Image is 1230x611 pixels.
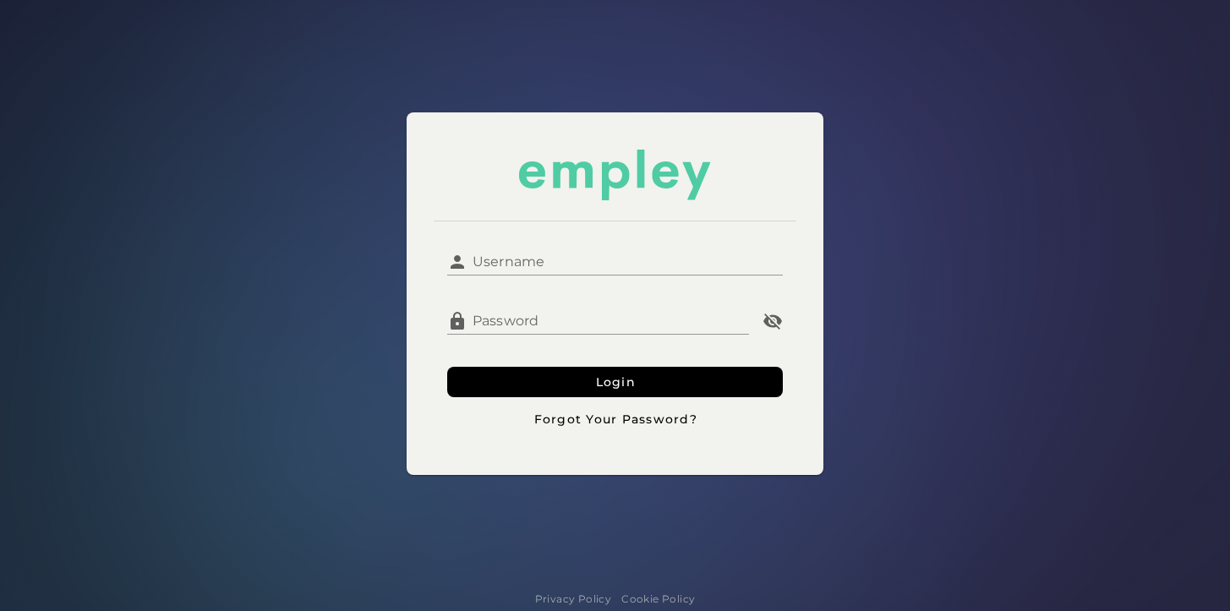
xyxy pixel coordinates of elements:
span: Login [594,374,636,390]
a: Privacy Policy [535,591,612,608]
span: Forgot Your Password? [533,412,697,427]
button: Login [447,367,783,397]
a: Cookie Policy [621,591,695,608]
i: Password appended action [763,311,783,331]
button: Forgot Your Password? [447,404,783,434]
